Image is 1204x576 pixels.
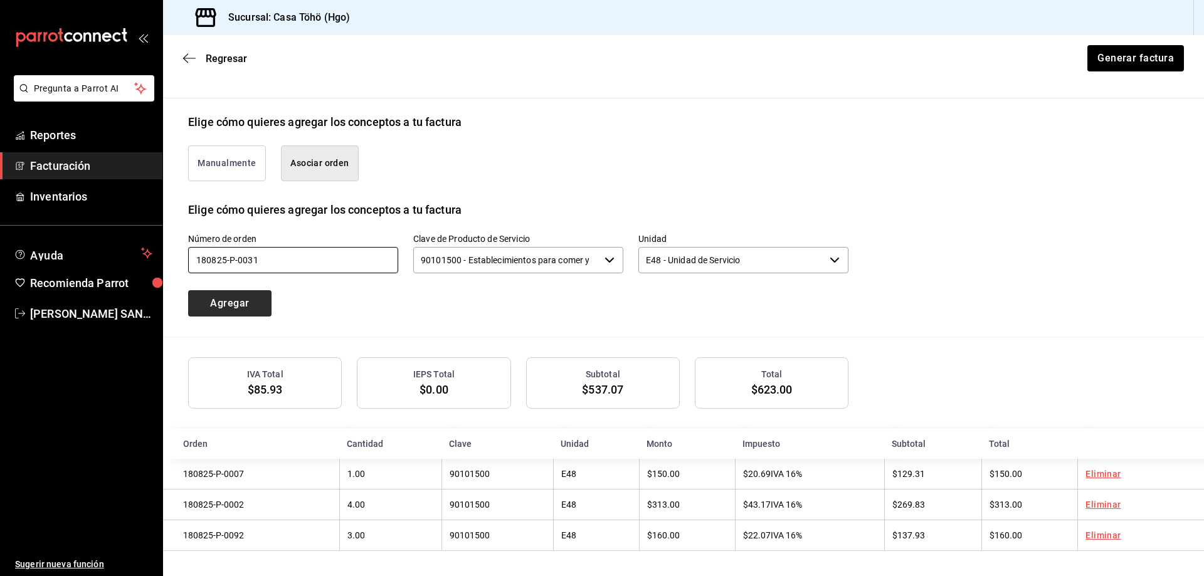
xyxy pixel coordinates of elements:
td: 180825-P-0092 [163,520,339,551]
span: Facturación [30,157,152,174]
button: Agregar [188,290,272,317]
th: Cantidad [339,429,441,459]
div: Elige cómo quieres agregar los conceptos a tu factura [188,113,462,130]
h3: Sucursal: Casa Töhö (Hgo) [218,10,350,25]
span: Inventarios [30,188,152,205]
th: Subtotal [884,429,981,459]
span: $160.00 [647,530,680,540]
span: $313.00 [990,500,1022,510]
h3: IEPS Total [413,368,455,381]
span: $85.93 [248,383,283,396]
span: $22.07 [743,530,771,540]
span: 4.00 [347,500,365,510]
button: Asociar orden [281,145,359,181]
span: Regresar [206,53,247,65]
a: Eliminar [1085,500,1121,510]
td: 90101500 [441,520,552,551]
th: Monto [639,429,735,459]
span: Sugerir nueva función [15,558,152,571]
td: IVA 16% [735,490,884,520]
input: 000000-P-0000 [188,247,398,273]
td: IVA 16% [735,459,884,490]
td: 90101500 [441,459,552,490]
button: Manualmente [188,145,266,181]
span: $0.00 [420,383,448,396]
a: Eliminar [1085,530,1121,540]
th: Unidad [553,429,639,459]
span: Ayuda [30,246,136,261]
button: Generar factura [1087,45,1184,71]
span: $20.69 [743,469,771,479]
input: Elige una opción [413,247,599,273]
td: IVA 16% [735,520,884,551]
span: 3.00 [347,530,365,540]
a: Eliminar [1085,469,1121,479]
button: open_drawer_menu [138,33,148,43]
td: 180825-P-0007 [163,459,339,490]
a: Pregunta a Parrot AI [9,91,154,104]
span: $269.83 [892,500,925,510]
label: Clave de Producto de Servicio [413,234,623,243]
button: Pregunta a Parrot AI [14,75,154,102]
input: Elige una opción [638,247,825,273]
span: Pregunta a Parrot AI [34,82,135,95]
span: $160.00 [990,530,1022,540]
td: 180825-P-0002 [163,490,339,520]
button: Regresar [183,53,247,65]
span: $129.31 [892,469,925,479]
span: $150.00 [647,469,680,479]
span: $43.17 [743,500,771,510]
span: [PERSON_NAME] SAN [PERSON_NAME] [30,305,152,322]
span: Recomienda Parrot [30,275,152,291]
div: Elige cómo quieres agregar los conceptos a tu factura [188,201,462,218]
span: $137.93 [892,530,925,540]
span: $623.00 [751,383,793,396]
span: $537.07 [582,383,623,396]
label: Unidad [638,234,848,243]
td: E48 [553,459,639,490]
td: 90101500 [441,490,552,520]
th: Orden [163,429,339,459]
td: E48 [553,520,639,551]
span: 1.00 [347,469,365,479]
td: E48 [553,490,639,520]
h3: Total [761,368,783,381]
th: Total [981,429,1077,459]
h3: Subtotal [586,368,620,381]
span: Reportes [30,127,152,144]
h3: IVA Total [247,368,283,381]
th: Impuesto [735,429,884,459]
label: Número de orden [188,234,398,243]
th: Clave [441,429,552,459]
span: $150.00 [990,469,1022,479]
span: $313.00 [647,500,680,510]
